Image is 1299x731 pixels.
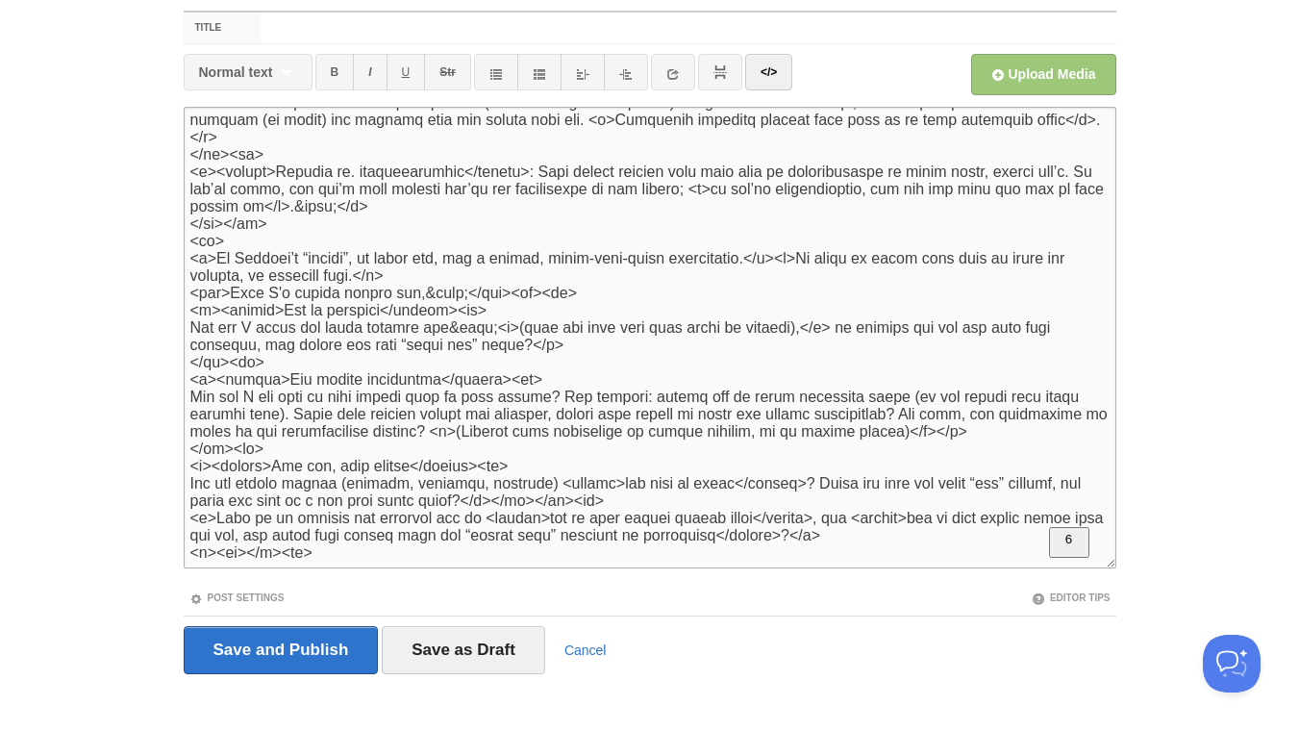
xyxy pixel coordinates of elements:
a: B [315,54,355,90]
a: Cancel [564,643,607,658]
a: U [387,54,426,90]
a: Str [424,54,471,90]
span: Normal text [199,64,273,80]
a: Editor Tips [1032,592,1111,603]
a: </> [745,54,792,90]
del: Str [439,65,456,79]
iframe: Help Scout Beacon - Open [1203,635,1261,693]
a: Post Settings [189,592,285,603]
a: I [353,54,387,90]
label: Title [184,13,262,43]
input: Save as Draft [382,626,545,674]
textarea: To enrich screen reader interactions, please activate Accessibility in Grammarly extension settings [184,107,1116,568]
input: Save and Publish [184,626,379,674]
img: pagebreak-icon.png [713,65,727,79]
